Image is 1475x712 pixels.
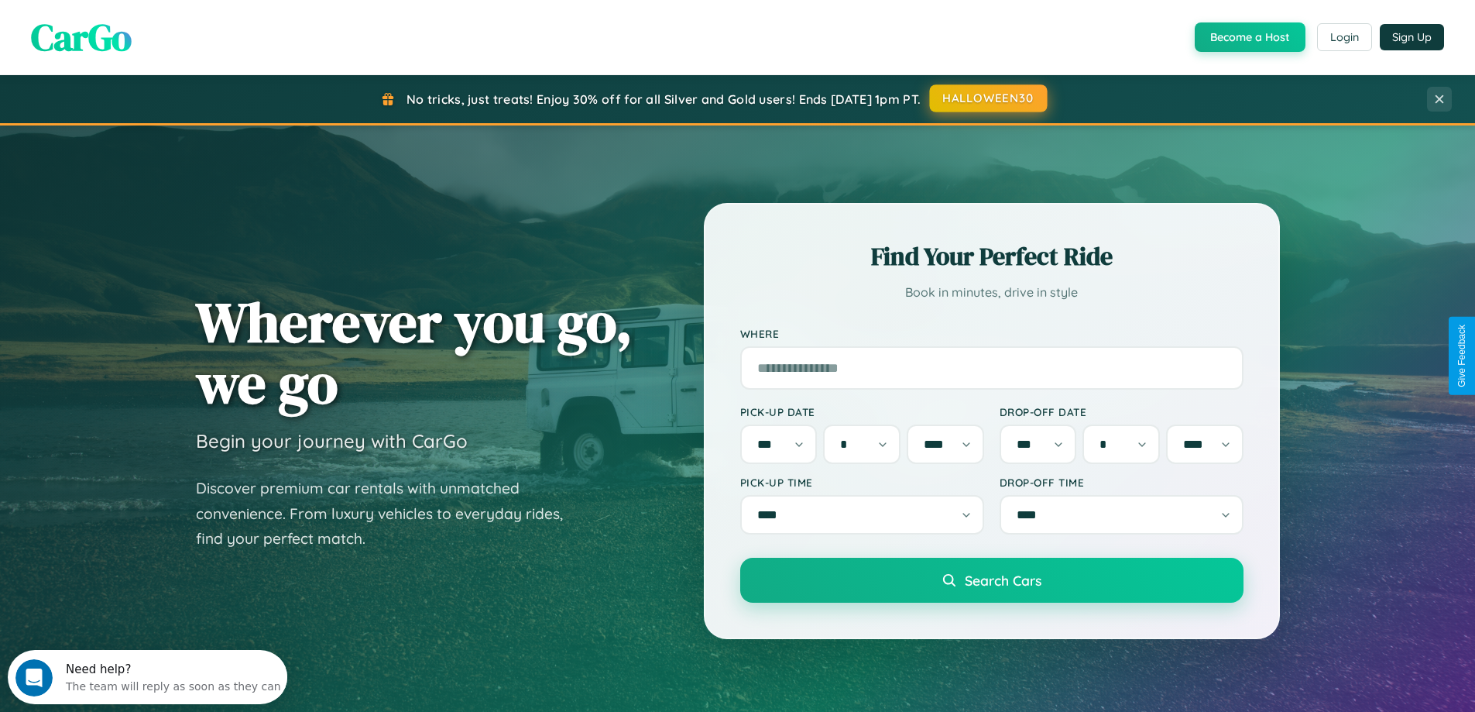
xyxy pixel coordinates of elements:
[930,84,1048,112] button: HALLOWEEN30
[740,405,984,418] label: Pick-up Date
[15,659,53,697] iframe: Intercom live chat
[740,476,984,489] label: Pick-up Time
[740,239,1243,273] h2: Find Your Perfect Ride
[1317,23,1372,51] button: Login
[1000,476,1243,489] label: Drop-off Time
[58,13,273,26] div: Need help?
[740,558,1243,603] button: Search Cars
[31,12,132,63] span: CarGo
[196,429,468,452] h3: Begin your journey with CarGo
[6,6,288,49] div: Open Intercom Messenger
[1456,325,1467,387] div: Give Feedback
[740,327,1243,340] label: Where
[406,91,921,107] span: No tricks, just treats! Enjoy 30% off for all Silver and Gold users! Ends [DATE] 1pm PT.
[1000,405,1243,418] label: Drop-off Date
[740,281,1243,304] p: Book in minutes, drive in style
[196,476,583,552] p: Discover premium car rentals with unmatched convenience. From luxury vehicles to everyday rides, ...
[8,650,287,704] iframe: Intercom live chat discovery launcher
[965,572,1041,589] span: Search Cars
[58,26,273,42] div: The team will reply as soon as they can
[196,291,633,414] h1: Wherever you go, we go
[1380,24,1444,50] button: Sign Up
[1195,22,1305,52] button: Become a Host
